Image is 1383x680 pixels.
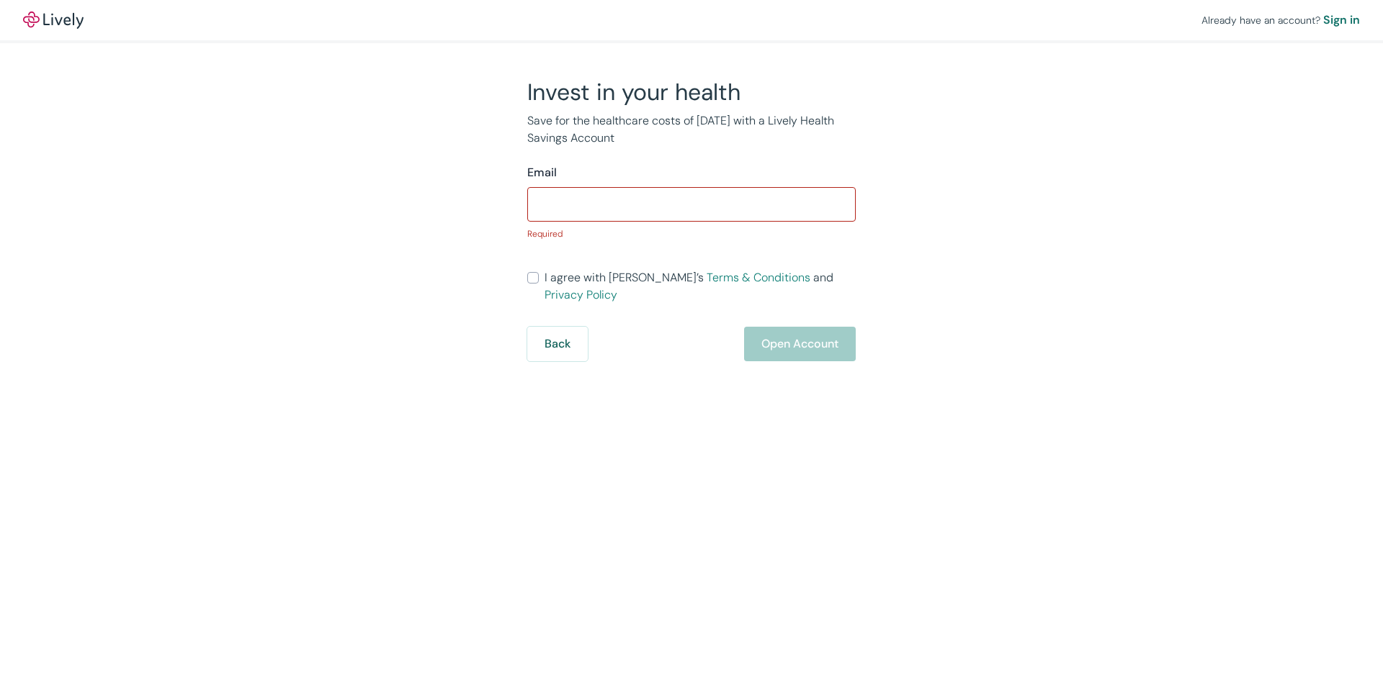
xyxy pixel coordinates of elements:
div: Already have an account? [1201,12,1360,29]
a: Terms & Conditions [707,270,810,285]
img: Lively [23,12,84,29]
label: Email [527,164,557,181]
a: LivelyLively [23,12,84,29]
span: I agree with [PERSON_NAME]’s and [545,269,856,304]
h2: Invest in your health [527,78,856,106]
p: Required [527,227,856,240]
button: Back [527,327,588,361]
a: Privacy Policy [545,287,617,302]
p: Save for the healthcare costs of [DATE] with a Lively Health Savings Account [527,112,856,147]
a: Sign in [1323,12,1360,29]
